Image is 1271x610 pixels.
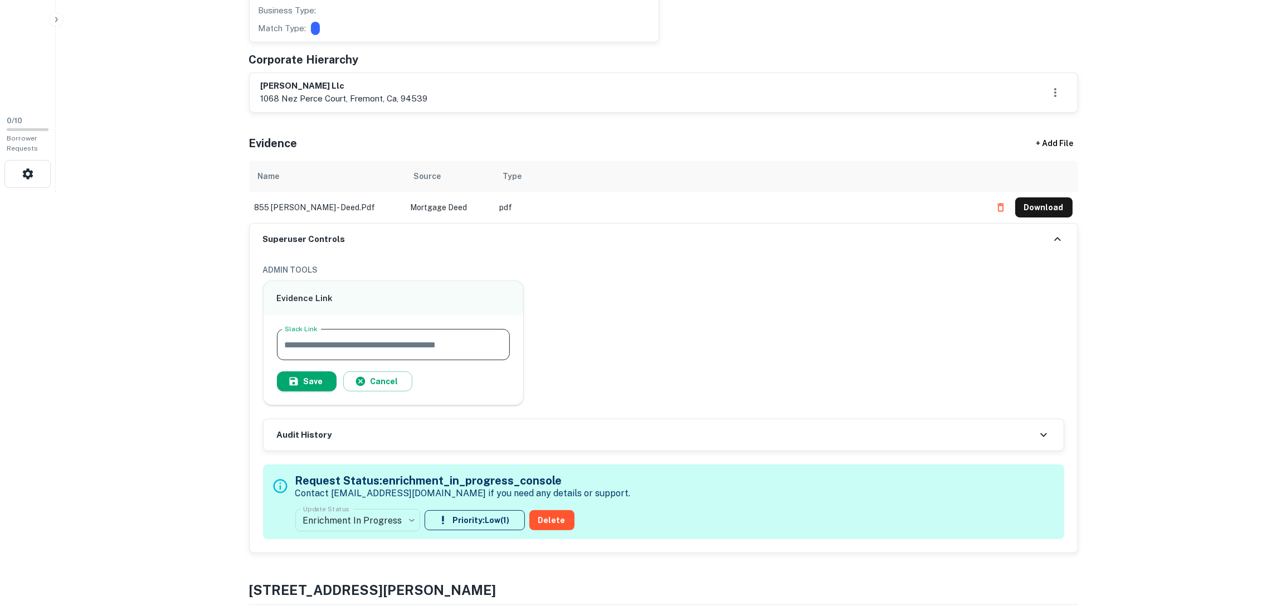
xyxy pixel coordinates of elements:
[259,22,306,35] p: Match Type:
[249,51,359,68] h5: Corporate Hierarchy
[249,192,405,223] td: 855 [PERSON_NAME] - deed.pdf
[258,170,280,183] div: Name
[991,199,1011,216] button: Delete file
[263,264,1064,276] h6: ADMIN TOOLS
[249,161,405,192] th: Name
[7,134,38,152] span: Borrower Requests
[259,4,316,17] p: Business Type:
[249,161,1078,223] div: scrollable content
[277,429,332,442] h6: Audit History
[295,487,631,500] p: Contact [EMAIL_ADDRESS][DOMAIN_NAME] if you need any details or support.
[425,510,525,530] button: Priority:Low(1)
[277,371,337,391] button: Save
[261,92,428,105] p: 1068 nez perce court, fremont, ca, 94539
[295,505,420,536] div: Enrichment In Progress
[494,161,985,192] th: Type
[405,192,494,223] td: Mortgage Deed
[343,371,412,391] button: Cancel
[1016,134,1094,154] div: + Add File
[263,233,345,246] h6: Superuser Controls
[285,324,318,333] label: Slack Link
[529,510,574,530] button: Delete
[494,192,985,223] td: pdf
[1015,197,1073,217] button: Download
[503,170,522,183] div: Type
[295,472,631,489] h5: Request Status: enrichment_in_progress_console
[249,135,298,152] h5: Evidence
[405,161,494,192] th: Source
[261,80,428,93] h6: [PERSON_NAME] llc
[414,170,441,183] div: Source
[303,504,349,514] label: Update Status
[7,117,22,125] span: 0 / 10
[249,580,1078,600] h4: [STREET_ADDRESS][PERSON_NAME]
[1215,521,1271,574] iframe: Chat Widget
[277,292,510,305] h6: Evidence Link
